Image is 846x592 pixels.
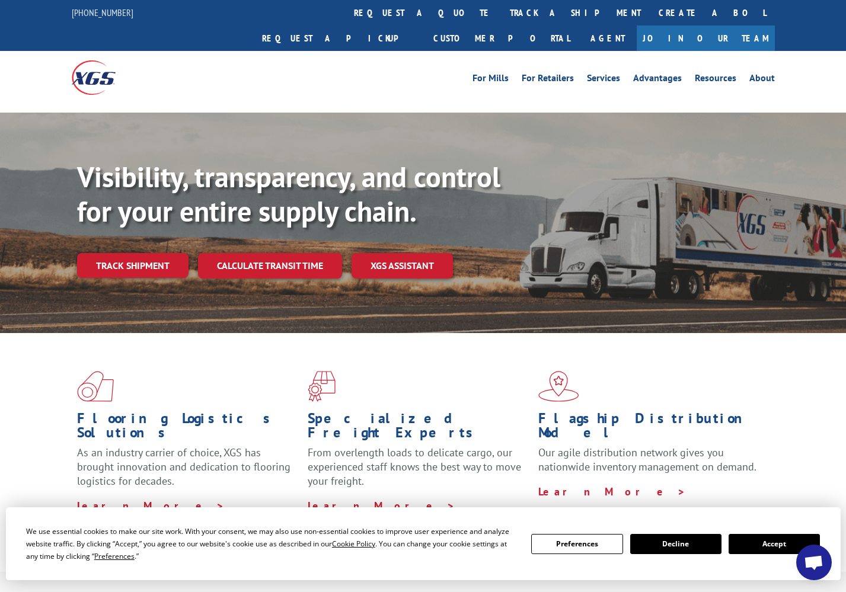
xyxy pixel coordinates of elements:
a: Calculate transit time [198,253,342,279]
b: Visibility, transparency, and control for your entire supply chain. [77,158,500,229]
div: Cookie Consent Prompt [6,507,841,580]
img: xgs-icon-total-supply-chain-intelligence-red [77,371,114,402]
a: Advantages [633,73,682,87]
a: Track shipment [77,253,189,278]
a: Services [587,73,620,87]
button: Decline [630,534,722,554]
a: Customer Portal [424,25,579,51]
a: Learn More > [538,485,686,498]
a: For Mills [473,73,509,87]
div: We use essential cookies to make our site work. With your consent, we may also use non-essential ... [26,525,517,562]
a: Learn More > [308,499,455,513]
a: [PHONE_NUMBER] [72,7,133,18]
span: Our agile distribution network gives you nationwide inventory management on demand. [538,446,756,473]
h1: Flagship Distribution Model [538,411,760,446]
p: From overlength loads to delicate cargo, our experienced staff knows the best way to move your fr... [308,446,529,498]
a: Agent [579,25,637,51]
button: Accept [729,534,820,554]
a: Join Our Team [637,25,775,51]
img: xgs-icon-focused-on-flooring-red [308,371,336,402]
span: As an industry carrier of choice, XGS has brought innovation and dedication to flooring logistics... [77,446,290,488]
h1: Specialized Freight Experts [308,411,529,446]
span: Cookie Policy [332,539,375,549]
a: Learn More > [77,499,225,513]
a: About [749,73,775,87]
img: xgs-icon-flagship-distribution-model-red [538,371,579,402]
a: Resources [695,73,736,87]
h1: Flooring Logistics Solutions [77,411,299,446]
div: Open chat [796,545,832,580]
a: XGS ASSISTANT [352,253,453,279]
a: Request a pickup [253,25,424,51]
span: Preferences [94,551,135,561]
button: Preferences [531,534,622,554]
a: For Retailers [522,73,574,87]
